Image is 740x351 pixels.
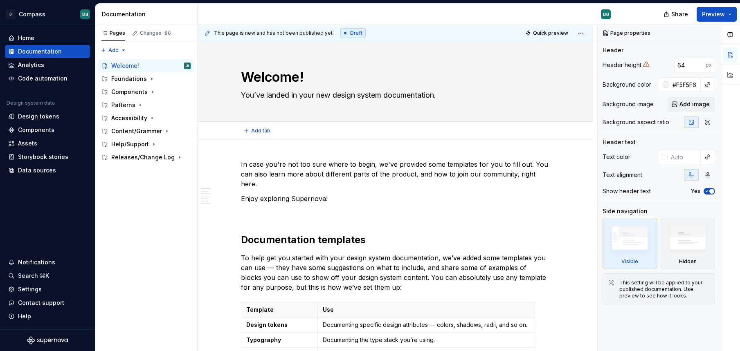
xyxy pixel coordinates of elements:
[603,171,642,179] div: Text alignment
[111,140,149,148] div: Help/Support
[603,11,609,18] div: DB
[98,112,194,125] div: Accessibility
[603,61,641,69] div: Header height
[18,61,44,69] div: Analytics
[98,125,194,138] div: Content/Grammer
[214,30,334,36] span: This page is new and has not been published yet.
[668,97,715,112] button: Add image
[241,253,550,292] p: To help get you started with your design system documentation, we’ve added some templates you can...
[246,321,288,328] strong: Design tokens
[619,279,710,299] div: This setting will be applied to your published documentation. Use preview to see how it looks.
[98,138,194,151] div: Help/Support
[18,47,62,56] div: Documentation
[111,114,147,122] div: Accessibility
[19,10,45,18] div: Compass
[5,45,90,58] a: Documentation
[702,10,725,18] span: Preview
[5,31,90,45] a: Home
[5,137,90,150] a: Assets
[98,151,194,164] div: Releases/Change Log
[98,59,194,72] a: Welcome!DB
[18,139,37,148] div: Assets
[98,72,194,85] div: Foundations
[111,62,139,70] div: Welcome!
[603,219,657,268] div: Visible
[674,58,706,72] input: Auto
[669,77,701,92] input: Auto
[5,110,90,123] a: Design tokens
[246,306,313,314] p: Template
[111,88,148,96] div: Components
[251,127,270,134] span: Add tab
[668,150,701,164] input: Auto
[98,45,129,56] button: Add
[5,150,90,163] a: Storybook stories
[323,321,530,329] p: Documenting specific design attributes — colors, shadows, radii, and so on.
[98,98,194,112] div: Patterns
[5,283,90,296] a: Settings
[186,62,189,70] div: DB
[679,258,697,265] div: Hidden
[5,269,90,282] button: Search ⌘K
[5,123,90,136] a: Components
[706,62,712,68] p: px
[603,207,648,215] div: Side navigation
[18,34,34,42] div: Home
[5,164,90,177] a: Data sources
[603,187,651,195] div: Show header text
[163,30,172,36] span: 86
[239,67,549,87] textarea: Welcome!
[523,27,572,39] button: Quick preview
[603,153,630,161] div: Text color
[111,101,135,109] div: Patterns
[603,46,623,54] div: Header
[7,100,55,106] div: Design system data
[246,336,281,343] strong: Typography
[679,100,710,108] span: Add image
[111,127,162,135] div: Content/Grammer
[661,219,715,268] div: Hidden
[323,336,530,344] p: Documenting the type stack you’re using.
[697,7,737,22] button: Preview
[241,159,550,189] p: In case you're not too sure where to begin, we've provided some templates for you to fill out. Yo...
[102,10,194,18] div: Documentation
[691,188,700,195] label: Yes
[140,30,172,36] div: Changes
[671,10,688,18] span: Share
[5,72,90,85] a: Code automation
[18,258,55,266] div: Notifications
[603,80,651,89] div: Background color
[18,166,56,174] div: Data sources
[5,296,90,309] button: Contact support
[18,153,68,161] div: Storybook stories
[239,89,549,102] textarea: You’ve landed in your new design system documentation.
[18,126,54,134] div: Components
[111,153,175,161] div: Releases/Change Log
[18,299,64,307] div: Contact support
[603,118,669,126] div: Background aspect ratio
[6,9,16,19] div: B
[5,58,90,72] a: Analytics
[241,125,274,136] button: Add tab
[111,75,147,83] div: Foundations
[101,30,125,36] div: Pages
[27,336,68,344] svg: Supernova Logo
[2,5,93,23] button: BCompassDB
[621,258,638,265] div: Visible
[603,100,654,108] div: Background image
[18,112,59,121] div: Design tokens
[5,256,90,269] button: Notifications
[5,310,90,323] button: Help
[18,74,67,83] div: Code automation
[659,7,693,22] button: Share
[350,30,362,36] span: Draft
[18,312,31,320] div: Help
[18,272,49,280] div: Search ⌘K
[241,233,550,246] h2: Documentation templates
[18,285,42,293] div: Settings
[603,138,636,146] div: Header text
[241,194,550,203] p: Enjoy exploring Supernova!
[82,11,88,18] div: DB
[108,47,119,54] span: Add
